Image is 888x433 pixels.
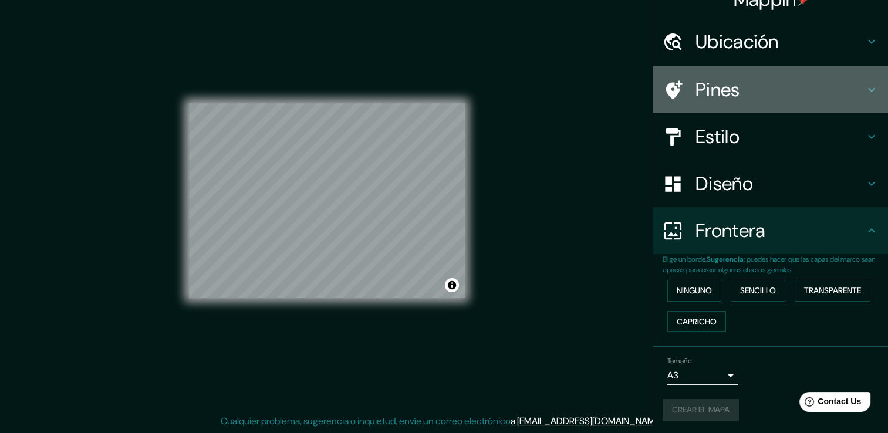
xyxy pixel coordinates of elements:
button: Capricho [667,311,726,333]
button: Alternar atribución [445,278,459,292]
p: Elige un borde. : puedes hacer que las capas del marco sean opacas para crear algunos efectos gen... [663,254,888,275]
p: Cualquier problema, sugerencia o inquietud, envíe un correo electrónico . [221,414,664,428]
font: Sencillo [740,283,776,298]
h4: Estilo [695,125,865,148]
font: Ninguno [677,283,712,298]
b: Sugerencia [707,255,744,264]
iframe: Help widget launcher [784,387,875,420]
h4: Ubicación [695,30,865,53]
a: a [EMAIL_ADDRESS][DOMAIN_NAME] [511,415,662,427]
h4: Diseño [695,172,865,195]
h4: Pines [695,78,865,102]
button: Ninguno [667,280,721,302]
button: Sencillo [731,280,785,302]
label: Tamaño [667,356,691,366]
div: Frontera [653,207,888,254]
button: Transparente [795,280,870,302]
div: A3 [667,366,738,385]
font: Capricho [677,314,717,329]
div: Diseño [653,160,888,207]
div: Pines [653,66,888,113]
font: Transparente [804,283,861,298]
div: Ubicación [653,18,888,65]
canvas: Mapa [189,103,465,298]
div: Estilo [653,113,888,160]
h4: Frontera [695,219,865,242]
